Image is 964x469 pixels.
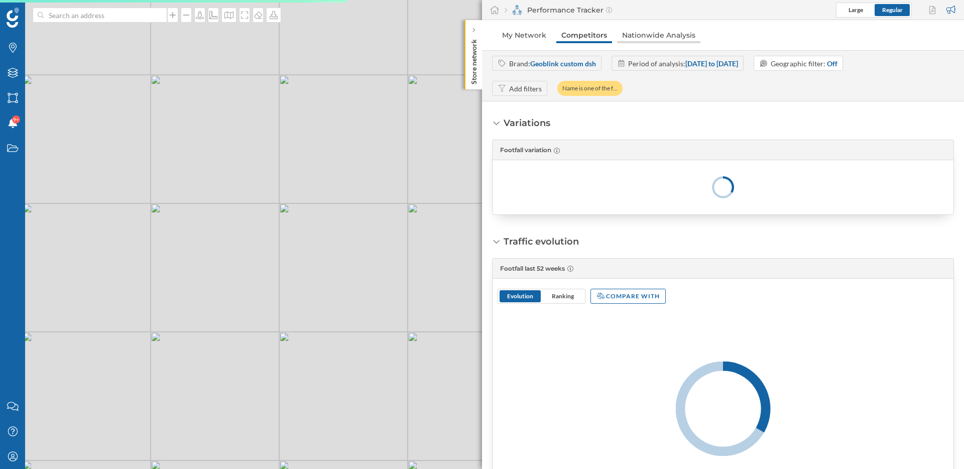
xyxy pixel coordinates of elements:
[685,59,738,68] strong: [DATE] to [DATE]
[7,8,19,28] img: Geoblink Logo
[827,58,837,69] div: Off
[628,58,738,69] div: Period of analysis:
[20,7,69,16] span: Assistance
[512,5,522,15] img: monitoring-360.svg
[504,235,579,248] div: Traffic evolution
[556,27,612,43] a: Competitors
[500,146,551,155] span: Footfall variation
[509,83,542,94] div: Add filters
[507,292,533,300] span: Evolution
[849,6,863,14] span: Large
[13,114,19,125] span: 9+
[552,292,574,300] span: Ranking
[557,81,623,96] div: Name is one of the f…
[617,27,700,43] a: Nationwide Analysis
[882,6,903,14] span: Regular
[504,116,550,130] div: Variations
[505,5,612,15] div: Performance Tracker
[497,27,551,43] a: My Network
[500,265,565,272] span: Footfall last 52 weeks
[530,59,596,68] strong: Geoblink custom dsh
[771,59,825,68] span: Geographic filter:
[469,35,479,84] p: Store network
[509,58,596,69] div: Brand:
